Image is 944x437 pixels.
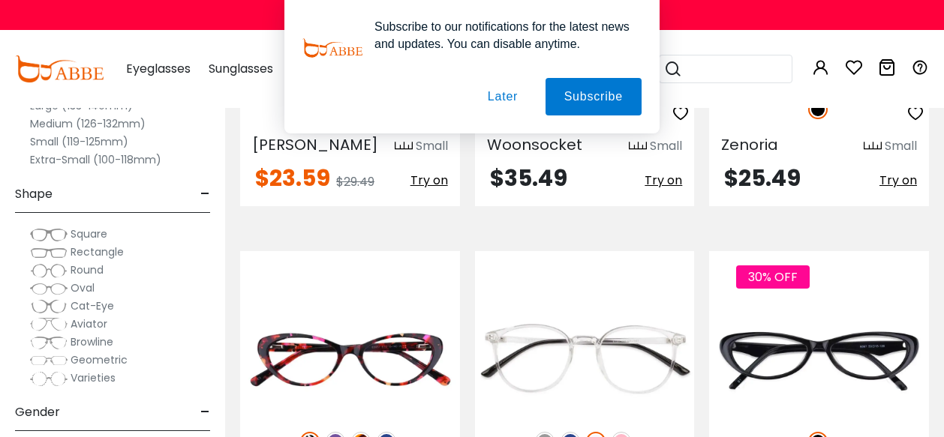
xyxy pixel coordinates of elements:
span: $35.49 [490,162,567,194]
span: Try on [879,172,917,189]
span: Shape [15,176,53,212]
span: $29.49 [336,173,374,190]
span: Square [71,226,107,241]
button: Subscribe [546,78,642,115]
span: - [200,394,210,430]
span: $23.59 [255,162,330,194]
span: Gender [15,394,60,430]
img: Round.png [30,263,68,278]
span: $25.49 [724,162,801,194]
img: size ruler [629,141,647,152]
img: Square.png [30,227,68,242]
span: Try on [410,172,448,189]
div: Small [416,137,448,155]
span: Woonsocket [487,134,582,155]
img: Aviator.png [30,317,68,332]
span: Oval [71,280,95,295]
span: Zenoria [721,134,778,155]
button: Try on [645,167,682,194]
span: Varieties [71,370,116,385]
span: 30% OFF [736,265,810,289]
span: Cat-Eye [71,298,114,313]
img: size ruler [395,141,413,152]
span: Aviator [71,316,107,331]
div: Subscribe to our notifications for the latest news and updates. You can disable anytime. [362,18,642,52]
div: Small [650,137,682,155]
label: Small (119-125mm) [30,133,128,151]
button: Try on [410,167,448,194]
img: Black Nevaeh - Acetate ,Universal Bridge Fit [709,305,929,415]
img: Oval.png [30,281,68,296]
span: - [200,176,210,212]
label: Extra-Small (100-118mm) [30,151,161,169]
button: Later [469,78,537,115]
img: Translucent Denmark - TR ,Light Weight [475,305,695,415]
span: [PERSON_NAME] [252,134,378,155]
img: Varieties.png [30,371,68,387]
img: Pattern Elena - Acetate ,Universal Bridge Fit [240,305,460,415]
img: Rectangle.png [30,245,68,260]
img: Browline.png [30,335,68,350]
span: Try on [645,172,682,189]
img: notification icon [302,18,362,78]
img: Cat-Eye.png [30,299,68,314]
span: Geometric [71,352,128,367]
button: Try on [879,167,917,194]
span: Round [71,262,104,277]
span: Browline [71,334,113,349]
img: size ruler [864,141,882,152]
img: Geometric.png [30,353,68,368]
div: Small [885,137,917,155]
span: Rectangle [71,244,124,259]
